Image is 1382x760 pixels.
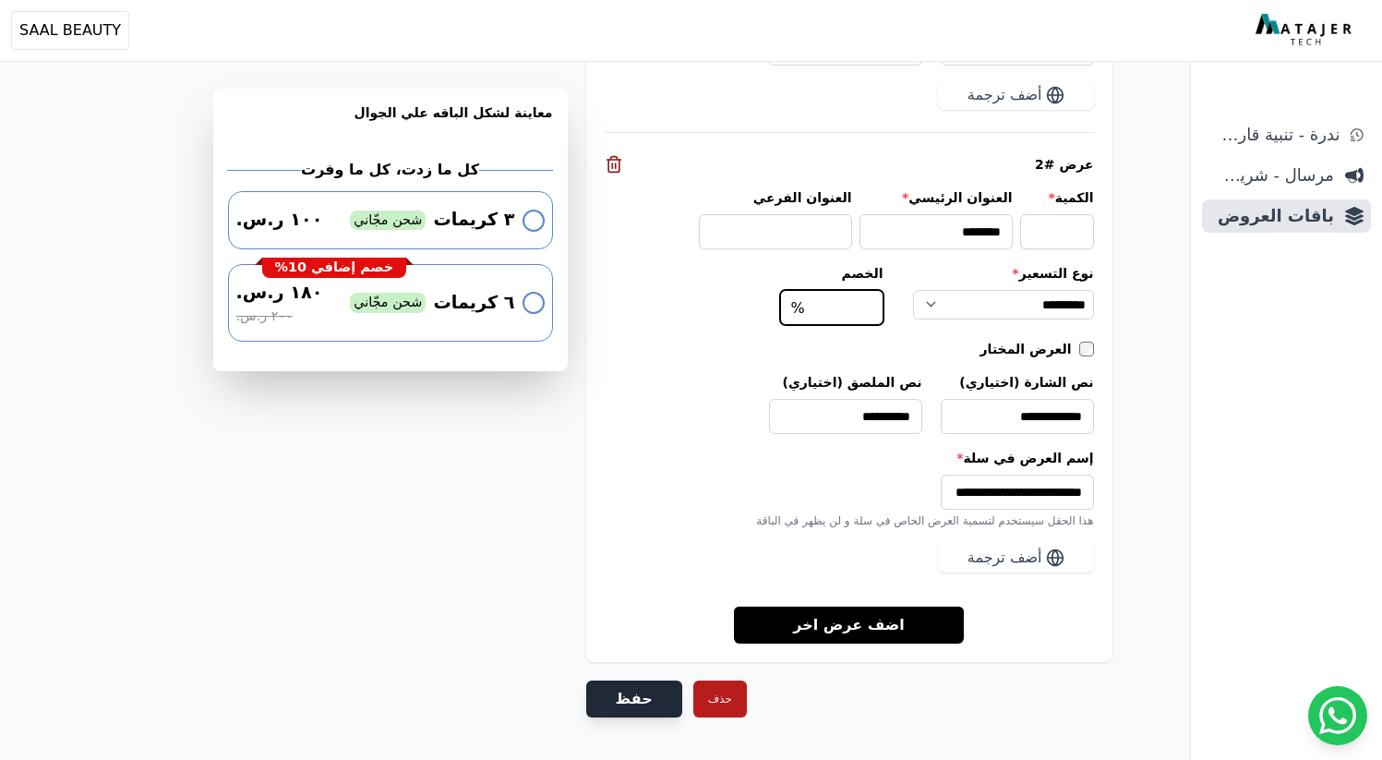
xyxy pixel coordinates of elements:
span: ندرة - تنبية قارب علي النفاذ [1209,122,1340,148]
label: نص الشارة (اختياري) [941,373,1094,392]
label: العنوان الفرعي [699,188,852,207]
label: نص الملصق (اختياري) [769,373,922,392]
span: مرسال - شريط دعاية [1209,163,1334,188]
h2: كل ما زدت، كل ما وفرت [301,159,479,181]
span: باقات العروض [1209,203,1334,229]
button: SAAL BEAUTY [11,11,129,50]
button: حذف [693,681,747,718]
label: الكمية [1020,188,1094,207]
span: شحن مجّاني [350,293,426,313]
span: أضف ترجمة [967,547,1042,569]
a: اضف عرض اخر [734,606,964,644]
div: هذا الحقل سيستخدم لتسمية العرض الخاص في سلة و لن يظهر في الباقة [605,513,1094,528]
div: خصم إضافي 10% [262,258,407,278]
img: MatajerTech Logo [1256,14,1356,47]
span: ٣ كريمات [433,207,514,234]
label: العرض المختار [980,340,1079,358]
button: حفظ [586,681,682,718]
label: إسم العرض في سلة [605,449,1094,467]
span: ١٠٠ ر.س. [236,207,323,234]
span: SAAL BEAUTY [19,19,121,42]
span: % [791,297,805,320]
label: الخصم [780,264,883,283]
span: أضف ترجمة [967,84,1042,106]
button: أضف ترجمة [938,80,1094,110]
span: شحن مجّاني [350,211,426,231]
span: ١٨٠ ر.س. [236,280,323,307]
label: العنوان الرئيسي [859,188,1013,207]
h3: معاينة لشكل الباقه علي الجوال [228,103,553,144]
span: ٦ كريمات [433,290,514,317]
button: أضف ترجمة [938,543,1094,573]
div: عرض #2 [605,155,1094,174]
span: ٢٠٠ ر.س. [236,307,293,327]
label: نوع التسعير [913,264,1094,283]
